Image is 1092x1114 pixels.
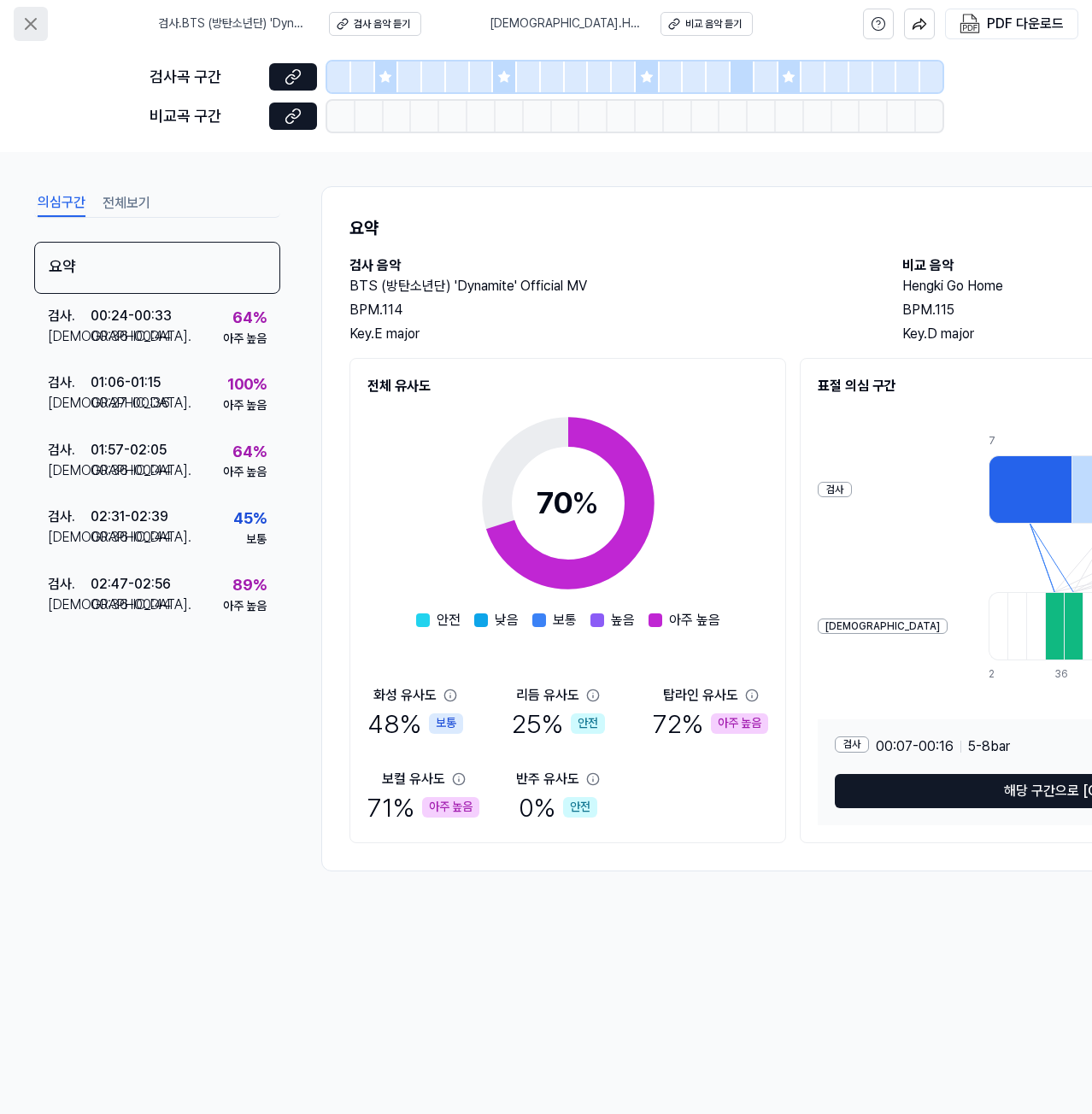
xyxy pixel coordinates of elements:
div: [DEMOGRAPHIC_DATA] . [48,595,91,615]
h2: 전체 유사도 [367,376,768,396]
div: [DEMOGRAPHIC_DATA] . [48,393,91,413]
div: Key. E major [349,324,868,344]
div: 검사 음악 듣기 [354,17,410,32]
div: 00:36 - 00:44 [91,595,172,615]
div: 아주 높음 [223,397,267,414]
div: [DEMOGRAPHIC_DATA] . [48,326,91,347]
div: 검사 . [48,440,91,460]
div: 100 % [227,372,267,397]
div: 안전 [563,797,597,818]
div: [DEMOGRAPHIC_DATA] . [48,460,91,481]
div: 02:31 - 02:39 [91,507,168,527]
div: 01:57 - 02:05 [91,440,167,460]
div: 64 % [232,306,267,331]
span: 높음 [611,610,635,630]
span: 검사 . BTS (방탄소년단) 'Dynamite' Official MV [158,15,308,32]
div: BPM. 114 [349,300,868,320]
div: [DEMOGRAPHIC_DATA] [818,619,948,635]
img: share [912,16,927,32]
button: 검사 음악 듣기 [329,12,421,36]
div: 아주 높음 [223,331,267,348]
div: 탑라인 유사도 [663,685,738,706]
div: 검사곡 구간 [150,65,259,90]
div: 검사 [835,736,869,753]
div: PDF 다운로드 [987,13,1064,35]
div: 비교곡 구간 [150,104,259,129]
div: 71 % [367,789,479,825]
div: 25 % [512,706,605,742]
div: 아주 높음 [422,797,479,818]
div: 45 % [233,507,267,531]
div: 검사 . [48,574,91,595]
div: 보통 [246,531,267,548]
h2: BTS (방탄소년단) 'Dynamite' Official MV [349,276,868,296]
span: 00:07 - 00:16 [876,736,954,757]
div: 48 % [367,706,463,742]
div: 검사 [818,482,852,498]
div: 보컬 유사도 [382,769,445,789]
div: 검사 . [48,372,91,393]
div: 아주 높음 [223,598,267,615]
div: 검사 . [48,507,91,527]
span: 5 - 8 bar [968,736,1010,757]
div: 00:27 - 00:36 [91,393,170,413]
div: 00:36 - 00:44 [91,527,172,548]
div: 00:36 - 00:44 [91,460,172,481]
div: 화성 유사도 [373,685,437,706]
span: 보통 [553,610,577,630]
div: 검사 . [48,306,91,326]
div: 안전 [571,713,605,734]
span: 낮음 [495,610,519,630]
div: 0 % [519,789,597,825]
h2: 검사 음악 [349,255,868,276]
div: 아주 높음 [711,713,768,734]
div: 보통 [429,713,463,734]
button: help [863,9,894,39]
div: 7 [989,434,1071,449]
div: 반주 유사도 [516,769,579,789]
div: 비교 음악 듣기 [685,17,742,32]
span: [DEMOGRAPHIC_DATA] . Hengki Go Home [490,15,640,32]
div: 36 [1054,667,1073,682]
div: 70 [537,480,599,526]
div: 리듬 유사도 [516,685,579,706]
button: PDF 다운로드 [956,9,1067,38]
div: 02:47 - 02:56 [91,574,171,595]
div: 64 % [232,440,267,465]
div: 아주 높음 [223,464,267,481]
img: PDF Download [960,14,980,34]
span: 안전 [437,610,461,630]
svg: help [871,15,886,32]
button: 비교 음악 듣기 [660,12,753,36]
button: 전체보기 [103,190,150,217]
div: 요약 [34,242,280,294]
span: % [572,484,599,521]
span: 아주 높음 [669,610,720,630]
div: 00:36 - 00:44 [91,326,172,347]
div: 72 % [653,706,768,742]
div: 89 % [232,573,267,598]
div: [DEMOGRAPHIC_DATA] . [48,527,91,548]
div: 01:06 - 01:15 [91,372,161,393]
button: 의심구간 [38,190,85,217]
div: 2 [989,667,1007,682]
div: 00:24 - 00:33 [91,306,172,326]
